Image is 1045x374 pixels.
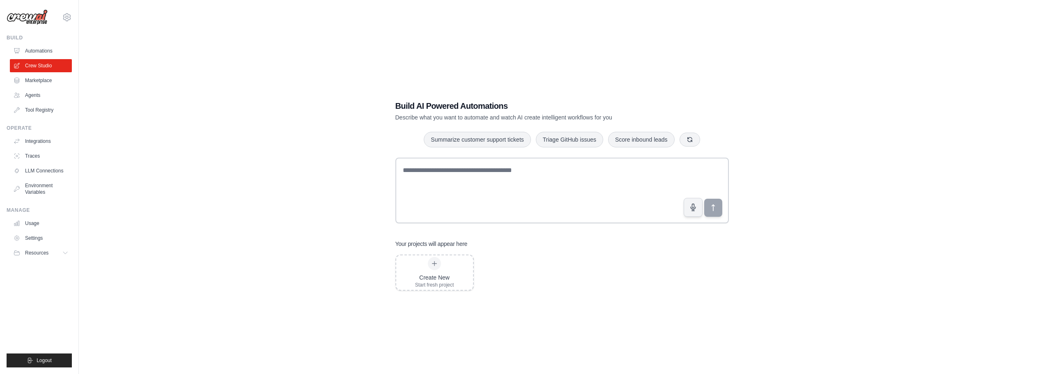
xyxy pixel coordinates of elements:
button: Resources [10,246,72,259]
div: Start fresh project [415,282,454,288]
a: Automations [10,44,72,57]
button: Score inbound leads [608,132,675,147]
div: Operate [7,125,72,131]
p: Describe what you want to automate and watch AI create intelligent workflows for you [395,113,671,122]
button: Triage GitHub issues [536,132,603,147]
img: Logo [7,9,48,25]
a: LLM Connections [10,164,72,177]
span: Resources [25,250,48,256]
div: Manage [7,207,72,213]
button: Logout [7,353,72,367]
a: Crew Studio [10,59,72,72]
div: Create New [415,273,454,282]
a: Agents [10,89,72,102]
h1: Build AI Powered Automations [395,100,671,112]
h3: Your projects will appear here [395,240,468,248]
a: Traces [10,149,72,163]
button: Click to speak your automation idea [684,198,703,217]
a: Usage [10,217,72,230]
a: Environment Variables [10,179,72,199]
span: Logout [37,357,52,364]
div: Build [7,34,72,41]
a: Settings [10,232,72,245]
button: Get new suggestions [680,133,700,147]
a: Marketplace [10,74,72,87]
a: Tool Registry [10,103,72,117]
button: Summarize customer support tickets [424,132,531,147]
a: Integrations [10,135,72,148]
